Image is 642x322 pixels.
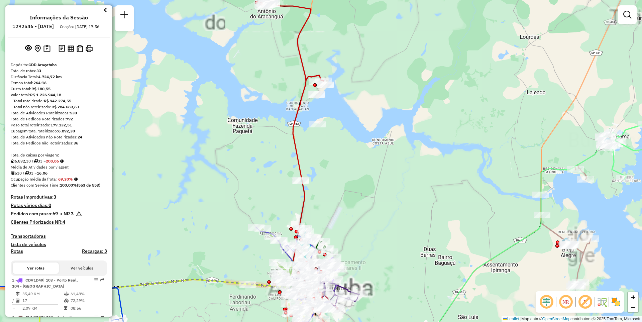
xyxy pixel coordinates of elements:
[94,278,98,282] em: Opções
[25,278,43,283] span: CDV1D49
[11,134,107,140] div: Total de Atividades não Roteirizadas:
[11,128,107,134] div: Cubagem total roteirizado:
[11,248,23,254] a: Rotas
[77,183,100,188] strong: (553 de 553)
[22,297,64,304] td: 17
[628,302,638,312] a: Zoom out
[30,92,61,97] strong: R$ 1.226.944,18
[11,171,15,175] i: Total de Atividades
[308,91,325,98] div: Atividade não roteirizada - EDUARDO VIEIRA 22076
[58,177,73,182] strong: 69,30%
[16,299,20,303] i: Total de Atividades
[611,297,621,307] img: Exibir/Ocultar setores
[30,14,88,21] h4: Informações da Sessão
[76,211,82,219] em: Há pedidos NR próximo a expirar
[11,116,107,122] div: Total de Pedidos Roteirizados:
[538,294,554,310] span: Ocultar deslocamento
[11,68,107,74] div: Total de rotas:
[66,44,75,53] button: Visualizar relatório de Roteirização
[64,292,69,296] i: % de utilização do peso
[51,104,79,109] strong: R$ 284.669,63
[48,202,51,208] strong: 0
[33,43,42,54] button: Centralizar mapa no depósito ou ponto de apoio
[520,317,521,321] span: |
[12,297,15,304] td: /
[13,262,59,274] button: Ver rotas
[11,92,107,98] div: Valor total:
[11,164,107,170] div: Média de Atividades por viagem:
[11,104,107,110] div: - Total não roteirizado:
[11,183,60,188] span: Clientes com Service Time:
[58,128,75,133] strong: 6.892,30
[37,171,47,176] strong: 16,06
[11,158,107,164] div: 6.892,30 / 33 =
[104,6,107,14] a: Clique aqui para minimizar o painel
[118,8,131,23] a: Nova sessão e pesquisa
[11,62,107,68] div: Depósito:
[317,82,334,88] div: Atividade não roteirizada - 58.082.765 GUILHERME SONEGO DA SILVA
[11,194,107,200] h4: Rotas improdutivas:
[64,299,69,303] i: % de utilização da cubagem
[33,159,38,163] i: Total de rotas
[74,177,78,181] em: Média calculada utilizando a maior ocupação (%Peso ou %Cubagem) de cada rota da sessão. Rotas cro...
[11,74,107,80] div: Distância Total:
[58,211,74,217] strong: -> NR 3
[70,305,104,312] td: 08:56
[28,62,57,67] strong: CDD Araçatuba
[11,177,57,182] span: Ocupação média da frota:
[597,297,607,307] img: Fluxo de ruas
[631,293,635,301] span: +
[75,44,84,53] button: Visualizar Romaneio
[36,68,41,73] strong: 33
[57,24,102,30] div: Criação: [DATE] 17:56
[558,294,574,310] span: Ocultar NR
[11,98,107,104] div: - Total roteirizado:
[24,171,29,175] i: Total de rotas
[11,86,107,92] div: Custo total:
[12,278,78,289] span: 1 -
[100,315,104,319] em: Rota exportada
[11,110,107,116] div: Total de Atividades Roteirizadas:
[11,211,74,217] h4: Pedidos com prazo:
[621,8,634,21] a: Exibir filtros
[11,140,107,146] div: Total de Pedidos não Roteirizados:
[631,303,635,311] span: −
[22,291,64,297] td: 35,49 KM
[53,194,56,200] strong: 3
[12,278,78,289] span: | 103 - Porto Real, 104 - [GEOGRAPHIC_DATA]
[12,305,15,312] td: =
[52,211,58,217] strong: 69
[11,170,107,176] div: 530 / 33 =
[16,292,20,296] i: Distância Total
[11,159,15,163] i: Cubagem total roteirizado
[38,74,62,79] strong: 4.724,72 km
[70,297,104,304] td: 72,29%
[11,242,107,247] h4: Lista de veículos
[74,140,78,145] strong: 36
[46,158,59,164] strong: 208,86
[100,278,104,282] em: Rota exportada
[502,316,642,322] div: Map data © contributors,© 2025 TomTom, Microsoft
[57,43,66,54] button: Logs desbloquear sessão
[11,152,107,158] div: Total de caixas por viagem:
[64,306,67,310] i: Tempo total em rota
[59,262,105,274] button: Ver veículos
[25,315,43,320] span: ENN2B07
[70,291,104,297] td: 61,48%
[542,317,571,321] a: OpenStreetMap
[11,203,107,208] h4: Rotas vários dias:
[309,121,326,127] div: Atividade não roteirizada - LANCHONETE BAR GOLE
[33,80,46,85] strong: 264:16
[11,80,107,86] div: Tempo total:
[604,137,612,145] img: BURITAMA
[309,79,326,85] div: Atividade não roteirizada - JUCILEI MACHADO
[94,315,98,319] em: Opções
[11,219,107,225] h4: Clientes Priorizados NR:
[12,23,54,29] h6: 1292546 - [DATE]
[31,86,50,91] strong: R$ 180,55
[78,134,82,139] strong: 24
[63,219,65,225] strong: 4
[70,110,77,115] strong: 530
[24,43,33,54] button: Exibir sessão original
